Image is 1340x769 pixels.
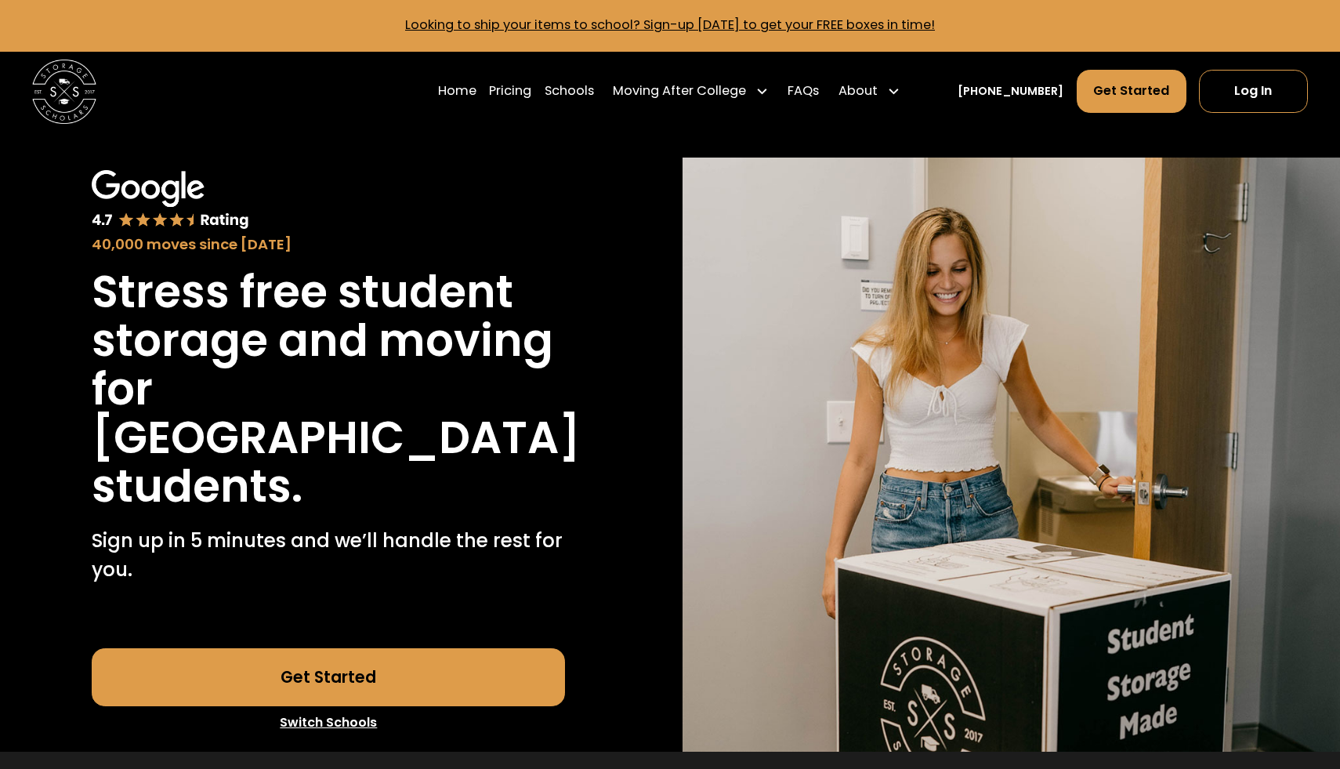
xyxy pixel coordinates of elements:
[958,83,1063,100] a: [PHONE_NUMBER]
[92,414,581,462] h1: [GEOGRAPHIC_DATA]
[92,462,302,511] h1: students.
[683,158,1340,753] img: Storage Scholars will have everything waiting for you in your room when you arrive to campus.
[32,60,96,124] img: Storage Scholars main logo
[1077,70,1186,113] a: Get Started
[438,69,476,114] a: Home
[545,69,594,114] a: Schools
[838,82,878,101] div: About
[92,268,565,414] h1: Stress free student storage and moving for
[92,234,565,256] div: 40,000 moves since [DATE]
[788,69,819,114] a: FAQs
[92,648,565,706] a: Get Started
[1199,70,1308,113] a: Log In
[613,82,746,101] div: Moving After College
[92,706,565,739] a: Switch Schools
[92,170,249,230] img: Google 4.7 star rating
[92,527,565,585] p: Sign up in 5 minutes and we’ll handle the rest for you.
[489,69,531,114] a: Pricing
[405,16,935,34] a: Looking to ship your items to school? Sign-up [DATE] to get your FREE boxes in time!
